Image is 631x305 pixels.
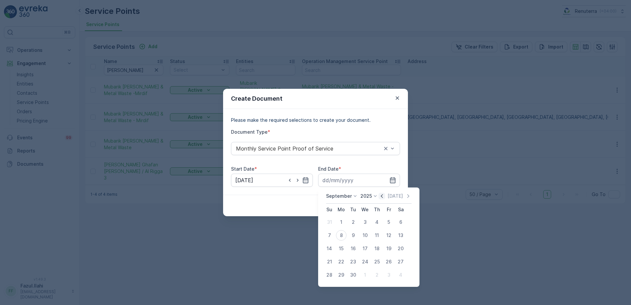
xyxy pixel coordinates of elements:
[324,256,335,267] div: 21
[371,204,383,216] th: Thursday
[383,217,394,227] div: 5
[231,94,282,103] p: Create Document
[347,204,359,216] th: Tuesday
[324,217,335,227] div: 31
[348,270,358,280] div: 30
[395,243,406,254] div: 20
[348,230,358,241] div: 9
[360,217,370,227] div: 3
[335,204,347,216] th: Monday
[336,230,347,241] div: 8
[318,174,400,187] input: dd/mm/yyyy
[387,193,403,199] p: [DATE]
[359,204,371,216] th: Wednesday
[383,243,394,254] div: 19
[324,270,335,280] div: 28
[383,256,394,267] div: 26
[324,230,335,241] div: 7
[372,230,382,241] div: 11
[348,243,358,254] div: 16
[231,129,268,135] label: Document Type
[395,230,406,241] div: 13
[336,256,347,267] div: 22
[231,166,254,172] label: Start Date
[323,204,335,216] th: Sunday
[372,256,382,267] div: 25
[360,270,370,280] div: 1
[395,256,406,267] div: 27
[324,243,335,254] div: 14
[360,256,370,267] div: 24
[383,230,394,241] div: 12
[336,217,347,227] div: 1
[383,270,394,280] div: 3
[395,204,407,216] th: Saturday
[372,217,382,227] div: 4
[360,193,372,199] p: 2025
[336,270,347,280] div: 29
[348,217,358,227] div: 2
[383,204,395,216] th: Friday
[326,193,352,199] p: September
[318,166,339,172] label: End Date
[231,117,400,123] p: Please make the required selections to create your document.
[360,230,370,241] div: 10
[372,270,382,280] div: 2
[336,243,347,254] div: 15
[348,256,358,267] div: 23
[360,243,370,254] div: 17
[372,243,382,254] div: 18
[395,270,406,280] div: 4
[395,217,406,227] div: 6
[231,174,313,187] input: dd/mm/yyyy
